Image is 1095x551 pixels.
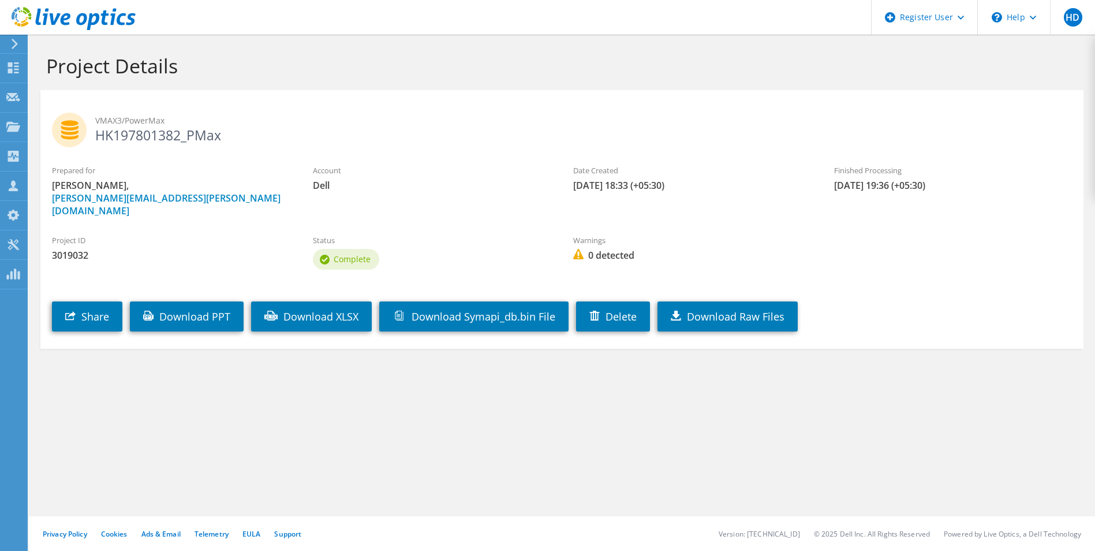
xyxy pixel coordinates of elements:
span: HD [1064,8,1082,27]
span: VMAX3/PowerMax [95,114,1072,127]
li: Powered by Live Optics, a Dell Technology [944,529,1081,539]
a: EULA [242,529,260,539]
a: Cookies [101,529,128,539]
span: [DATE] 18:33 (+05:30) [573,179,811,192]
a: Delete [576,301,650,332]
label: Project ID [52,234,290,246]
a: Privacy Policy [43,529,87,539]
a: Download XLSX [251,301,372,332]
a: Download PPT [130,301,244,332]
a: Share [52,301,122,332]
label: Prepared for [52,165,290,176]
li: Version: [TECHNICAL_ID] [719,529,800,539]
a: Download Symapi_db.bin File [379,301,569,332]
label: Finished Processing [834,165,1072,176]
a: Download Raw Files [657,301,798,332]
a: Telemetry [195,529,229,539]
span: [DATE] 19:36 (+05:30) [834,179,1072,192]
a: [PERSON_NAME][EMAIL_ADDRESS][PERSON_NAME][DOMAIN_NAME] [52,192,281,217]
a: Ads & Email [141,529,181,539]
span: Complete [334,254,371,265]
label: Warnings [573,234,811,246]
span: Dell [313,179,551,192]
span: [PERSON_NAME], [52,179,290,217]
a: Support [274,529,301,539]
svg: \n [992,12,1002,23]
h1: Project Details [46,54,1072,78]
h2: HK197801382_PMax [52,113,1072,142]
span: 3019032 [52,249,290,262]
label: Status [313,234,551,246]
label: Date Created [573,165,811,176]
li: © 2025 Dell Inc. All Rights Reserved [814,529,930,539]
label: Account [313,165,551,176]
span: 0 detected [573,249,811,262]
